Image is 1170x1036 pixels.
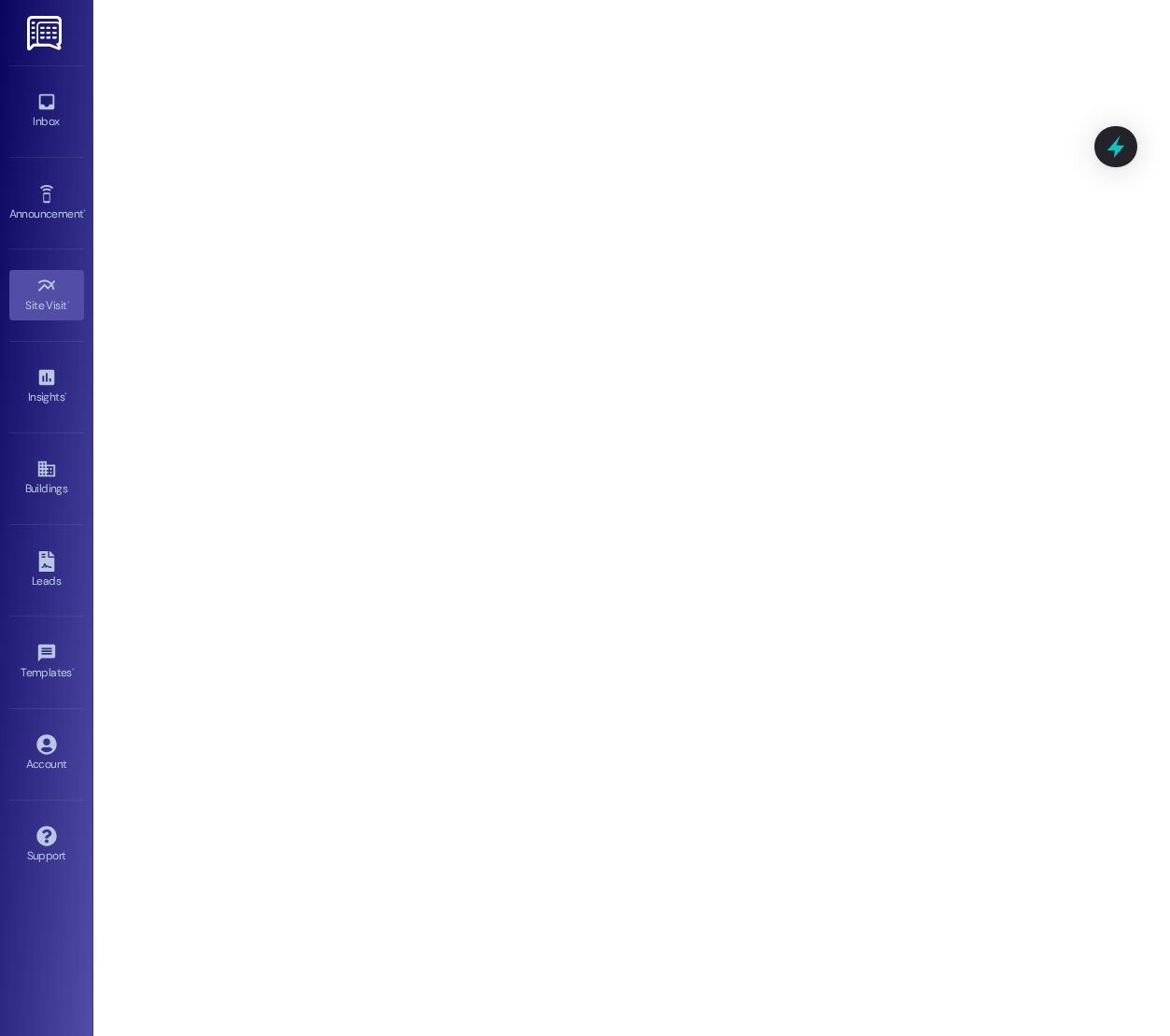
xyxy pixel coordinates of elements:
img: ResiDesk Logo [27,16,65,50]
a: Inbox [9,86,84,136]
span: • [64,388,67,401]
span: • [72,663,75,676]
a: Insights • [9,362,84,412]
a: Account [9,729,84,779]
span: • [83,205,86,218]
a: Leads [9,546,84,596]
a: Buildings [9,453,84,504]
a: Templates • [9,637,84,688]
span: • [67,296,70,309]
a: Site Visit • [9,270,84,320]
a: Support [9,820,84,871]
